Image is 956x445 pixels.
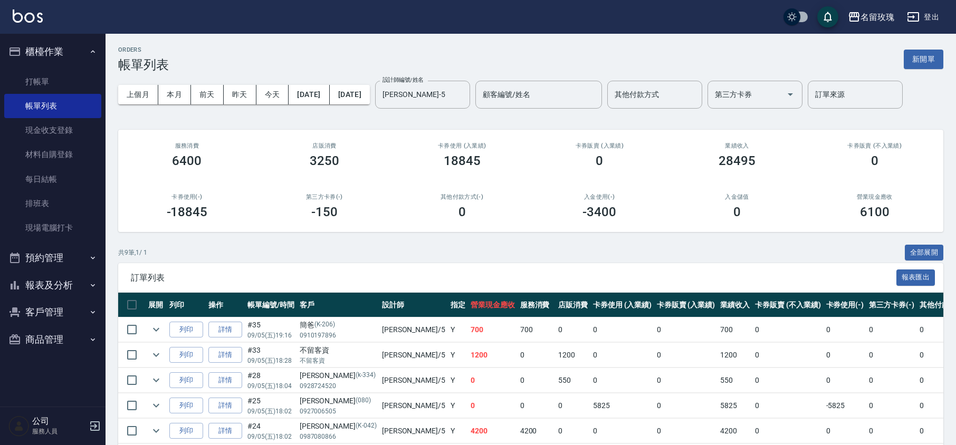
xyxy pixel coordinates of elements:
[379,393,448,418] td: [PERSON_NAME] /5
[590,317,654,342] td: 0
[458,205,466,219] h3: 0
[247,356,294,365] p: 09/05 (五) 18:28
[13,9,43,23] img: Logo
[300,421,377,432] div: [PERSON_NAME]
[654,293,718,317] th: 卡券販賣 (入業績)
[224,85,256,104] button: 昨天
[300,432,377,441] p: 0987080866
[379,317,448,342] td: [PERSON_NAME] /5
[208,322,242,338] a: 詳情
[556,419,590,443] td: 0
[903,7,943,27] button: 登出
[817,6,838,27] button: save
[300,345,377,356] div: 不留客資
[582,205,616,219] h3: -3400
[4,272,101,299] button: 報表及分析
[256,85,289,104] button: 今天
[866,293,917,317] th: 第三方卡券(-)
[146,293,167,317] th: 展開
[245,293,297,317] th: 帳單編號/時間
[590,393,654,418] td: 5825
[556,293,590,317] th: 店販消費
[4,94,101,118] a: 帳單列表
[844,6,898,28] button: 名留玫瑰
[208,347,242,363] a: 詳情
[245,393,297,418] td: #25
[468,419,518,443] td: 4200
[596,153,603,168] h3: 0
[297,293,379,317] th: 客戶
[356,395,371,407] p: (080)
[330,85,370,104] button: [DATE]
[556,343,590,367] td: 1200
[468,368,518,393] td: 0
[300,320,377,331] div: 簡爸
[654,343,718,367] td: 0
[379,293,448,317] th: 設計師
[518,368,556,393] td: 0
[406,142,518,149] h2: 卡券使用 (入業績)
[824,393,867,418] td: -5825
[148,322,164,337] button: expand row
[824,293,867,317] th: 卡券使用(-)
[169,423,203,439] button: 列印
[247,381,294,391] p: 09/05 (五) 18:04
[824,368,867,393] td: 0
[556,368,590,393] td: 550
[782,86,799,103] button: Open
[32,427,86,436] p: 服務人員
[448,419,468,443] td: Y
[300,407,377,416] p: 0927006505
[131,273,896,283] span: 訂單列表
[681,194,794,200] h2: 入金儲值
[208,372,242,389] a: 詳情
[4,326,101,353] button: 商品管理
[518,393,556,418] td: 0
[131,194,243,200] h2: 卡券使用(-)
[148,398,164,413] button: expand row
[118,46,169,53] h2: ORDERS
[269,142,381,149] h2: 店販消費
[206,293,245,317] th: 操作
[733,205,741,219] h3: 0
[310,153,339,168] h3: 3250
[468,343,518,367] td: 1200
[289,85,329,104] button: [DATE]
[866,368,917,393] td: 0
[718,343,752,367] td: 1200
[718,293,752,317] th: 業績收入
[871,153,878,168] h3: 0
[818,142,931,149] h2: 卡券販賣 (不入業績)
[752,343,823,367] td: 0
[654,317,718,342] td: 0
[131,142,243,149] h3: 服務消費
[543,194,656,200] h2: 入金使用(-)
[590,419,654,443] td: 0
[4,298,101,326] button: 客戶管理
[654,419,718,443] td: 0
[896,272,935,282] a: 報表匯出
[468,393,518,418] td: 0
[169,372,203,389] button: 列印
[718,368,752,393] td: 550
[300,370,377,381] div: [PERSON_NAME]
[269,194,381,200] h2: 第三方卡券(-)
[590,368,654,393] td: 0
[356,421,377,432] p: (K-042)
[654,368,718,393] td: 0
[904,54,943,64] a: 新開單
[4,38,101,65] button: 櫃檯作業
[448,293,468,317] th: 指定
[191,85,224,104] button: 前天
[379,343,448,367] td: [PERSON_NAME] /5
[681,142,794,149] h2: 業績收入
[752,368,823,393] td: 0
[448,343,468,367] td: Y
[4,142,101,167] a: 材料自購登錄
[719,153,756,168] h3: 28495
[468,317,518,342] td: 700
[718,393,752,418] td: 5825
[468,293,518,317] th: 營業現金應收
[32,416,86,427] h5: 公司
[518,317,556,342] td: 700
